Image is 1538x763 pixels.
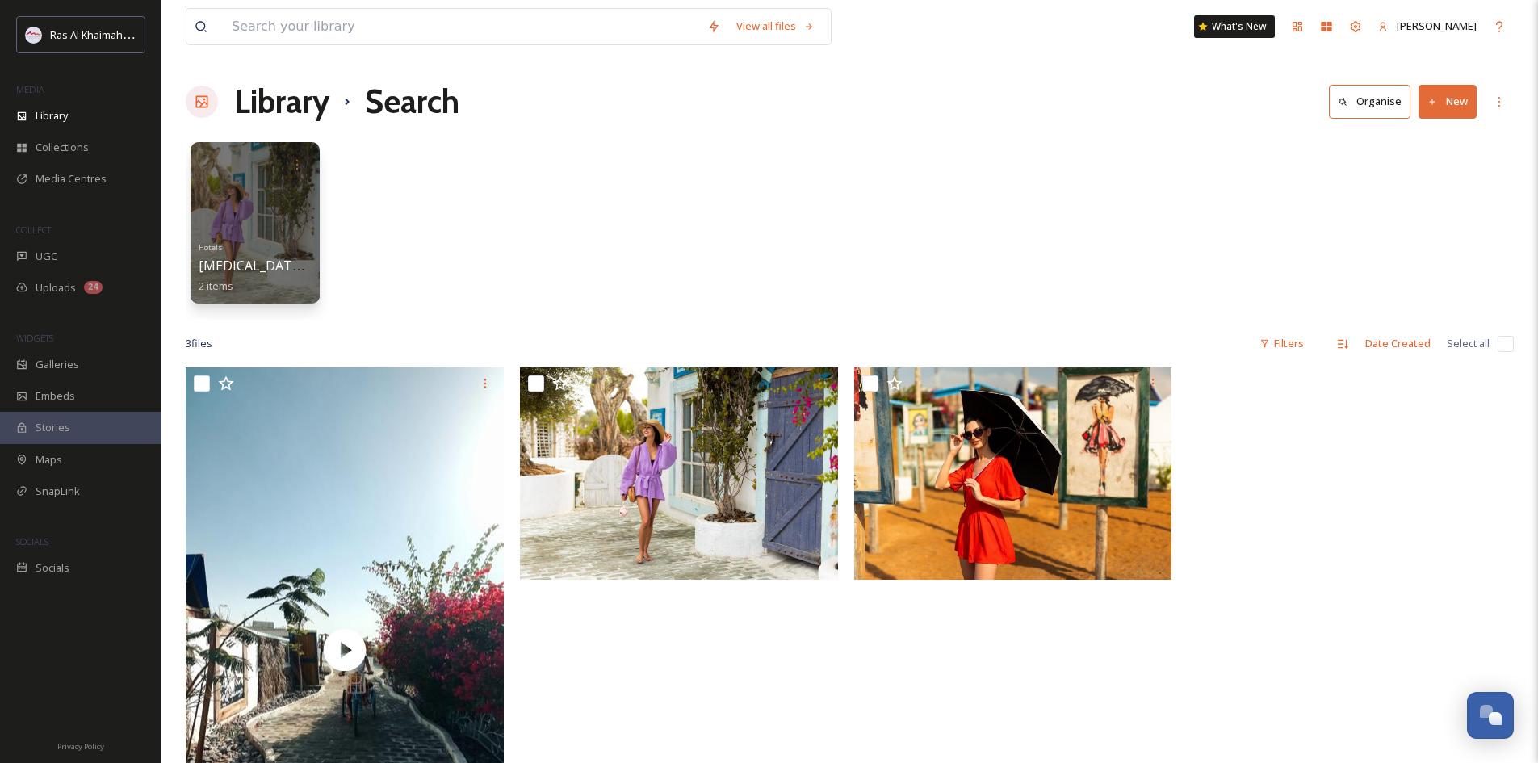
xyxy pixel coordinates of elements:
[36,280,76,296] span: Uploads
[199,242,222,253] span: Hotels
[36,140,89,155] span: Collections
[36,249,57,264] span: UGC
[1251,328,1312,359] div: Filters
[36,171,107,187] span: Media Centres
[520,367,838,580] img: Lady in Banan beach.jpg
[57,741,104,752] span: Privacy Policy
[1329,85,1419,118] a: Organise
[16,535,48,547] span: SOCIALS
[199,279,233,293] span: 2 items
[1397,19,1477,33] span: [PERSON_NAME]
[1447,336,1490,351] span: Select all
[1357,328,1439,359] div: Date Created
[50,27,279,42] span: Ras Al Khaimah Tourism Development Authority
[234,78,329,126] a: Library
[36,452,62,467] span: Maps
[36,108,68,124] span: Library
[84,281,103,294] div: 24
[199,238,434,293] a: Hotels[MEDICAL_DATA][GEOGRAPHIC_DATA]2 items
[36,560,69,576] span: Socials
[16,332,53,344] span: WIDGETS
[224,9,699,44] input: Search your library
[36,388,75,404] span: Embeds
[1329,85,1410,118] button: Organise
[186,336,212,351] span: 3 file s
[1419,85,1477,118] button: New
[36,357,79,372] span: Galleries
[365,78,459,126] h1: Search
[854,367,1172,580] img: Lady in Banan beach.jpg
[26,27,42,43] img: Logo_RAKTDA_RGB-01.png
[728,10,823,42] a: View all files
[16,83,44,95] span: MEDIA
[16,224,51,236] span: COLLECT
[199,257,434,275] span: [MEDICAL_DATA][GEOGRAPHIC_DATA]
[36,420,70,435] span: Stories
[1370,10,1485,42] a: [PERSON_NAME]
[1194,15,1275,38] a: What's New
[1467,692,1514,739] button: Open Chat
[36,484,80,499] span: SnapLink
[57,736,104,755] a: Privacy Policy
